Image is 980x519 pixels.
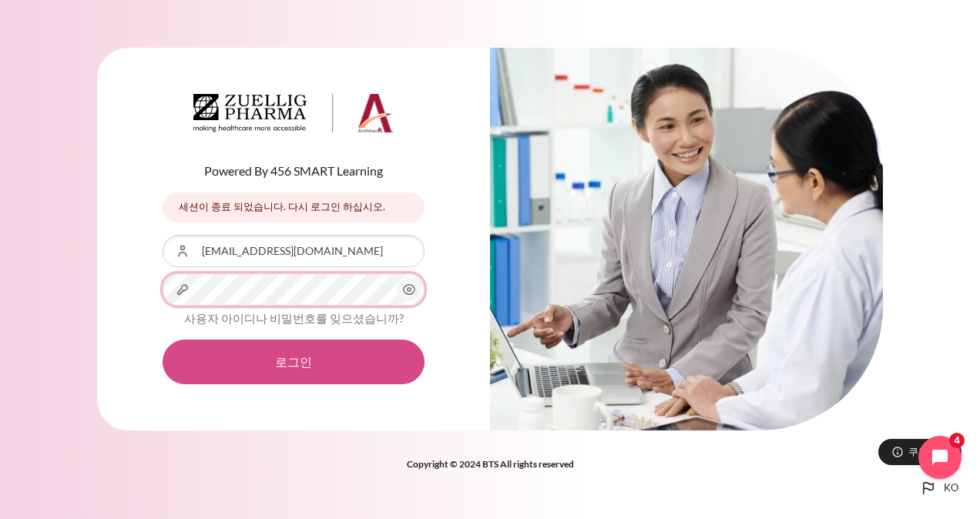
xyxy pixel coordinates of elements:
a: Architeck [193,94,394,139]
div: 세션이 종료 되었습니다. 다시 로그인 하십시오. [163,193,425,223]
span: 쿠키 공지 [908,444,950,459]
button: 쿠키 공지 [878,439,962,465]
button: 로그인 [163,340,425,384]
strong: Copyright © 2024 BTS All rights reserved [407,458,574,470]
button: Languages [913,473,965,504]
a: 사용자 아이디나 비밀번호를 잊으셨습니까? [184,311,404,325]
span: ko [944,480,958,496]
img: Architeck [193,94,394,132]
p: Powered By 456 SMART Learning [163,162,425,180]
input: 사용자 아이디 [163,235,425,267]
